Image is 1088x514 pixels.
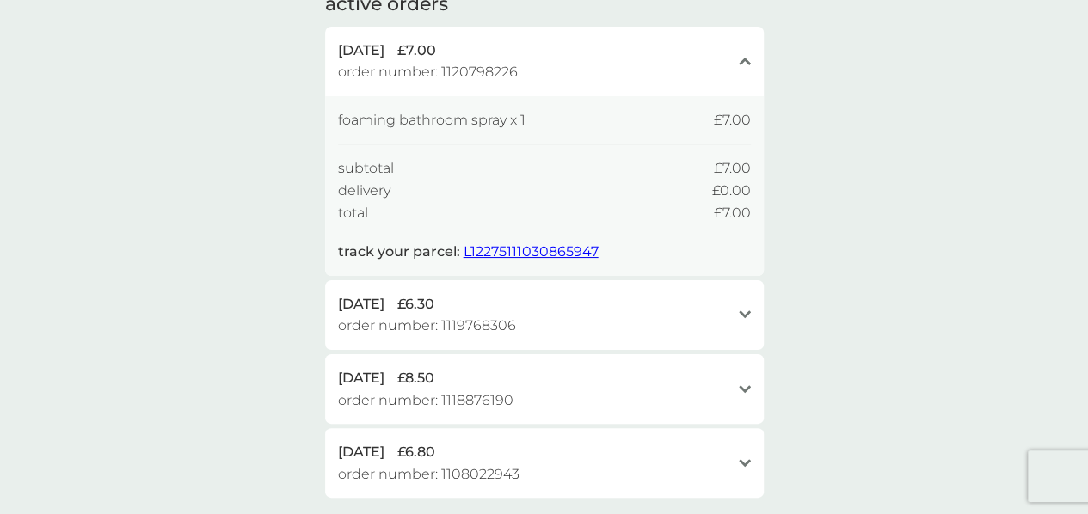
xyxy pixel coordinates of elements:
[397,441,435,463] span: £6.80
[464,243,599,260] a: L12275111030865947
[397,293,434,315] span: £6.30
[338,180,390,202] span: delivery
[338,367,384,389] span: [DATE]
[338,441,384,463] span: [DATE]
[714,109,751,132] span: £7.00
[338,109,526,132] span: foaming bathroom spray x 1
[338,157,394,180] span: subtotal
[338,463,519,486] span: order number: 1108022943
[338,241,599,263] p: track your parcel:
[714,202,751,224] span: £7.00
[338,315,516,337] span: order number: 1119768306
[397,367,434,389] span: £8.50
[338,293,384,315] span: [DATE]
[338,40,384,62] span: [DATE]
[397,40,436,62] span: £7.00
[338,202,368,224] span: total
[714,157,751,180] span: £7.00
[338,61,518,83] span: order number: 1120798226
[712,180,751,202] span: £0.00
[338,389,513,412] span: order number: 1118876190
